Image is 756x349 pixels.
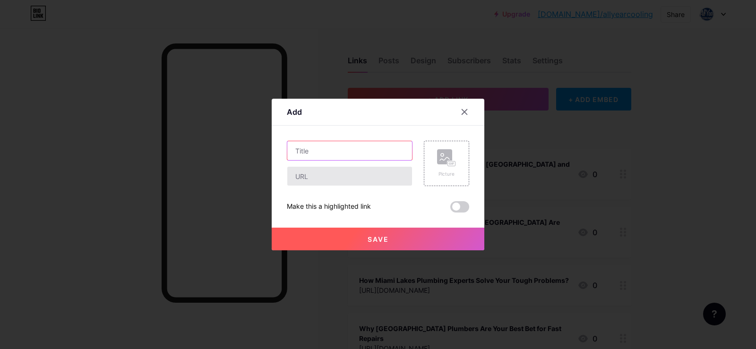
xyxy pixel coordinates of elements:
div: Picture [437,170,456,178]
input: URL [287,167,412,186]
span: Save [368,235,389,243]
div: Make this a highlighted link [287,201,371,213]
button: Save [272,228,484,250]
div: Add [287,106,302,118]
input: Title [287,141,412,160]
